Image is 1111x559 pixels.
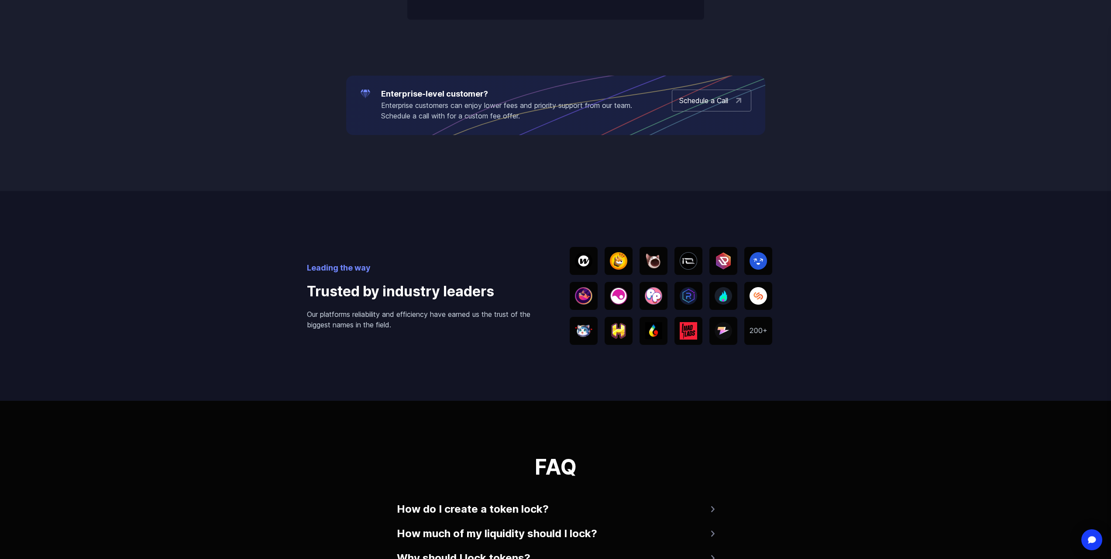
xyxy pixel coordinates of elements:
button: How do I create a token lock? [397,499,715,520]
img: Honeyland [610,323,627,339]
img: Wornhole [575,252,592,270]
div: Open Intercom Messenger [1081,529,1102,550]
p: Our platforms reliability and efficiency have earned us the trust of the biggest names in the field. [307,309,542,330]
p: Schedule a Call [679,95,728,106]
p: Leading the way [307,262,542,274]
img: Turbos [645,322,662,340]
img: SEND [750,252,767,270]
img: Elixir Games [610,287,627,305]
img: IOnet [680,252,697,270]
a: Schedule a Call [672,90,751,111]
img: UpRock [715,252,732,270]
img: Solend [750,287,767,305]
img: Whales market [575,287,592,305]
img: 200+ [750,328,767,333]
img: Zeus [715,322,732,340]
img: Radyum [680,287,697,305]
h4: Trusted by industry leaders [307,281,542,302]
img: WEN [575,324,592,337]
img: arrow [733,95,744,106]
h3: FAQ [397,457,715,478]
img: MadLads [680,322,697,340]
img: SolBlaze [715,287,732,305]
img: Pool Party [645,287,662,305]
img: Popcat [645,252,662,270]
button: How much of my liquidity should I lock? [397,523,715,544]
img: BONK [610,252,627,270]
